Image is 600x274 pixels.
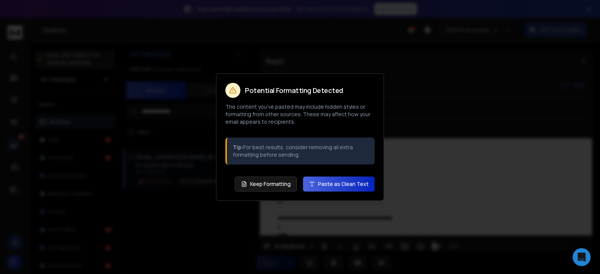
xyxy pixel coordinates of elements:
button: Paste as Clean Text [303,177,375,192]
div: Open Intercom Messenger [573,248,591,266]
strong: Tip: [233,144,243,151]
p: For best results, consider removing all extra formatting before sending. [233,144,369,159]
p: The content you've pasted may include hidden styles or formatting from other sources. These may a... [225,103,375,126]
h2: Potential Formatting Detected [245,87,343,94]
button: Keep Formatting [235,177,297,192]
